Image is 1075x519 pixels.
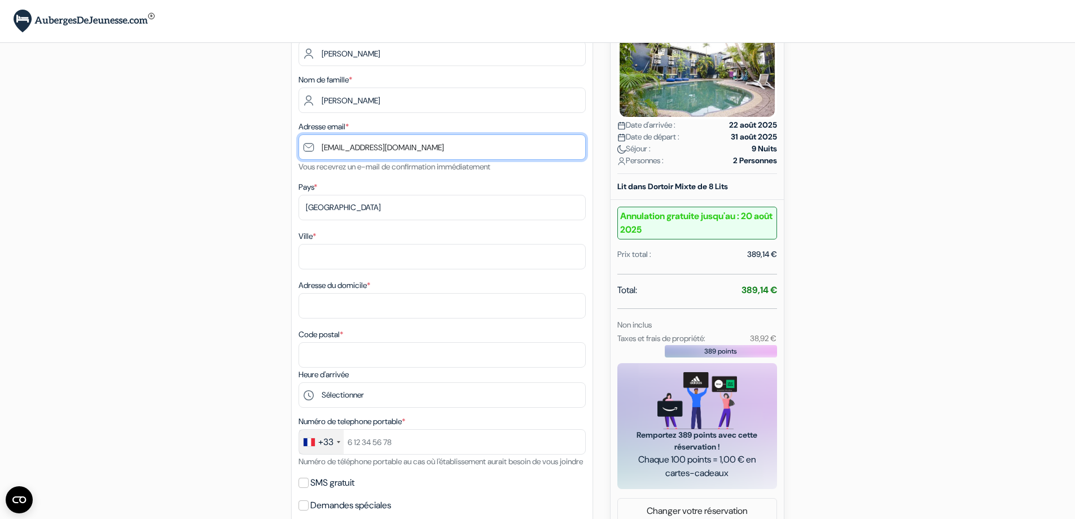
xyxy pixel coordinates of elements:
[6,486,33,513] button: CMP-Widget öffnen
[617,131,679,143] span: Date de départ :
[617,248,651,260] div: Prix total :
[617,284,637,297] span: Total:
[657,372,737,429] img: gift_card_hero_new.png
[299,41,586,66] input: Entrez votre prénom
[299,162,490,172] small: Vous recevrez un e-mail de confirmation immédiatement
[733,155,777,167] strong: 2 Personnes
[299,369,349,381] label: Heure d'arrivée
[752,143,777,155] strong: 9 Nuits
[299,456,583,466] small: Numéro de téléphone portable au cas où l'établissement aurait besoin de vous joindre
[617,143,651,155] span: Séjour :
[299,134,586,160] input: Entrer adresse e-mail
[299,121,349,133] label: Adresse email
[299,280,370,291] label: Adresse du domicile
[299,416,405,428] label: Numéro de telephone portable
[704,346,737,356] span: 389 points
[299,181,317,193] label: Pays
[299,430,344,454] div: France: +33
[299,88,586,113] input: Entrer le nom de famille
[299,74,352,86] label: Nom de famille
[617,207,777,239] b: Annulation gratuite jusqu'au : 20 août 2025
[14,10,155,33] img: AubergesDeJeunesse.com
[617,145,626,154] img: moon.svg
[318,435,334,449] div: +33
[617,155,664,167] span: Personnes :
[299,429,586,455] input: 6 12 34 56 78
[750,333,776,343] small: 38,92 €
[617,333,705,343] small: Taxes et frais de propriété:
[731,131,777,143] strong: 31 août 2025
[299,230,316,242] label: Ville
[631,453,764,480] span: Chaque 100 points = 1,00 € en cartes-cadeaux
[310,498,391,513] label: Demandes spéciales
[617,320,652,330] small: Non inclus
[747,248,777,260] div: 389,14 €
[631,429,764,453] span: Remportez 389 points avec cette réservation !
[617,181,728,191] b: Lit dans Dortoir Mixte de 8 Lits
[310,475,354,491] label: SMS gratuit
[299,329,343,341] label: Code postal
[617,121,626,130] img: calendar.svg
[617,119,675,131] span: Date d'arrivée :
[617,157,626,165] img: user_icon.svg
[729,119,777,131] strong: 22 août 2025
[741,284,777,296] strong: 389,14 €
[617,133,626,142] img: calendar.svg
